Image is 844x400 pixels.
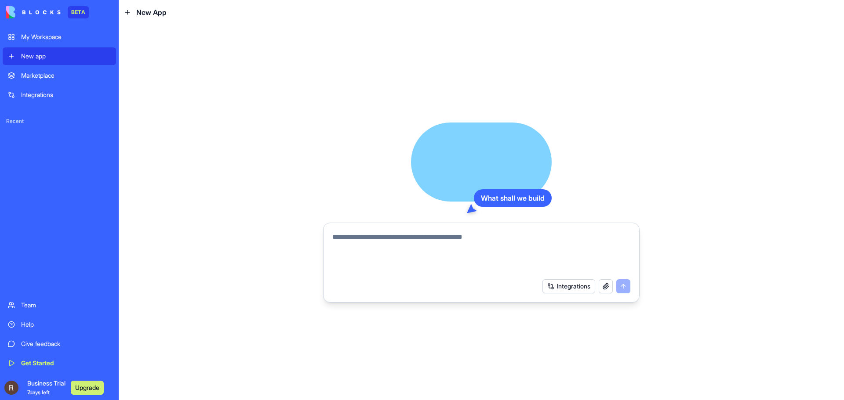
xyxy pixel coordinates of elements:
div: My Workspace [21,32,111,41]
a: Integrations [3,86,116,104]
a: New app [3,47,116,65]
div: Give feedback [21,339,111,348]
div: What shall we build [474,189,552,207]
div: BETA [68,6,89,18]
a: Give feedback [3,335,116,353]
div: Get Started [21,359,111,368]
button: Upgrade [71,381,104,395]
a: My Workspace [3,28,116,46]
div: New app [21,52,111,61]
div: Team [21,301,111,310]
button: Integrations [542,279,595,293]
a: Help [3,316,116,333]
div: Marketplace [21,71,111,80]
span: Business Trial [27,379,65,396]
span: Recent [3,118,116,125]
span: New App [136,7,167,18]
a: Get Started [3,354,116,372]
div: Help [21,320,111,329]
a: Team [3,296,116,314]
a: BETA [6,6,89,18]
img: ACg8ocKD-RXczf8IvkIFUcdjNkcbwVsyjd43FQhgPz_Gn-UQtbwBCA=s96-c [4,381,18,395]
span: 7 days left [27,389,50,396]
img: logo [6,6,61,18]
a: Marketplace [3,67,116,84]
div: Integrations [21,90,111,99]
